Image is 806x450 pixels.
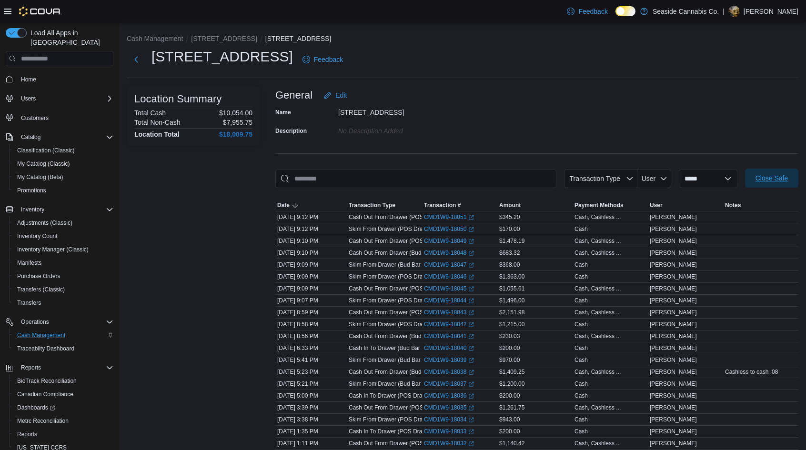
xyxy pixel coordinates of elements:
[653,6,719,17] p: Seaside Cannabis Co.
[10,283,117,296] button: Transfers (Classic)
[13,284,69,295] a: Transfers (Classic)
[468,274,474,280] svg: External link
[10,374,117,388] button: BioTrack Reconciliation
[468,262,474,268] svg: External link
[10,216,117,230] button: Adjustments (Classic)
[499,320,524,328] span: $1,215.00
[574,261,588,269] div: Cash
[275,295,347,306] div: [DATE] 9:07 PM
[10,184,117,197] button: Promotions
[468,310,474,316] svg: External link
[17,316,53,328] button: Operations
[10,243,117,256] button: Inventory Manager (Classic)
[17,417,69,425] span: Metrc Reconciliation
[347,200,422,211] button: Transaction Type
[424,344,474,352] a: CMD1W9-18040External link
[650,320,697,328] span: [PERSON_NAME]
[725,368,778,376] span: Cashless to cash .08
[468,417,474,423] svg: External link
[13,343,113,354] span: Traceabilty Dashboard
[499,416,520,423] span: $943.00
[574,356,588,364] div: Cash
[13,270,113,282] span: Purchase Orders
[13,415,72,427] a: Metrc Reconciliation
[127,35,183,42] button: Cash Management
[650,273,697,280] span: [PERSON_NAME]
[650,237,697,245] span: [PERSON_NAME]
[13,217,113,229] span: Adjustments (Classic)
[13,389,113,400] span: Canadian Compliance
[13,343,78,354] a: Traceabilty Dashboard
[275,330,347,342] div: [DATE] 8:56 PM
[275,342,347,354] div: [DATE] 6:33 PM
[13,145,113,156] span: Classification (Classic)
[499,440,524,447] span: $1,140.42
[338,105,466,116] div: [STREET_ADDRESS]
[314,55,343,64] span: Feedback
[424,440,474,447] a: CMD1W9-18032External link
[127,50,146,69] button: Next
[569,175,620,182] span: Transaction Type
[650,380,697,388] span: [PERSON_NAME]
[13,244,92,255] a: Inventory Manager (Classic)
[574,380,588,388] div: Cash
[468,381,474,387] svg: External link
[756,173,788,183] span: Close Safe
[642,175,656,182] span: User
[338,123,466,135] div: No Description added
[468,405,474,411] svg: External link
[499,404,524,411] span: $1,261.75
[21,133,40,141] span: Catalog
[650,416,697,423] span: [PERSON_NAME]
[17,259,41,267] span: Manifests
[13,415,113,427] span: Metrc Reconciliation
[13,270,64,282] a: Purchase Orders
[2,361,117,374] button: Reports
[17,377,77,385] span: BioTrack Reconciliation
[10,144,117,157] button: Classification (Classic)
[349,428,438,435] p: Cash In To Drawer (POS Drawer 1)
[27,28,113,47] span: Load All Apps in [GEOGRAPHIC_DATA]
[17,112,52,124] a: Customers
[499,297,524,304] span: $1,496.00
[17,219,72,227] span: Adjustments (Classic)
[275,414,347,425] div: [DATE] 3:38 PM
[574,392,588,400] div: Cash
[10,428,117,441] button: Reports
[275,247,347,259] div: [DATE] 9:10 PM
[349,404,450,411] p: Cash Out From Drawer (POS Drawer 4)
[13,330,113,341] span: Cash Management
[17,316,113,328] span: Operations
[17,131,113,143] span: Catalog
[650,356,697,364] span: [PERSON_NAME]
[275,378,347,390] div: [DATE] 5:21 PM
[275,390,347,401] div: [DATE] 5:00 PM
[17,404,55,411] span: Dashboards
[468,334,474,340] svg: External link
[468,358,474,363] svg: External link
[13,171,113,183] span: My Catalog (Beta)
[17,331,65,339] span: Cash Management
[574,344,588,352] div: Cash
[17,173,63,181] span: My Catalog (Beta)
[2,203,117,216] button: Inventory
[17,232,58,240] span: Inventory Count
[424,297,474,304] a: CMD1W9-18044External link
[499,428,520,435] span: $200.00
[574,225,588,233] div: Cash
[424,273,474,280] a: CMD1W9-18046External link
[424,237,474,245] a: CMD1W9-18049External link
[2,92,117,105] button: Users
[349,237,450,245] p: Cash Out From Drawer (POS Drawer 3)
[13,230,61,242] a: Inventory Count
[13,429,41,440] a: Reports
[424,320,474,328] a: CMD1W9-18042External link
[424,213,474,221] a: CMD1W9-18051External link
[17,362,45,373] button: Reports
[349,392,438,400] p: Cash In To Drawer (POS Drawer 4)
[574,297,588,304] div: Cash
[574,213,621,221] div: Cash, Cashless ...
[265,35,331,42] button: [STREET_ADDRESS]
[17,73,113,85] span: Home
[574,285,621,292] div: Cash, Cashless ...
